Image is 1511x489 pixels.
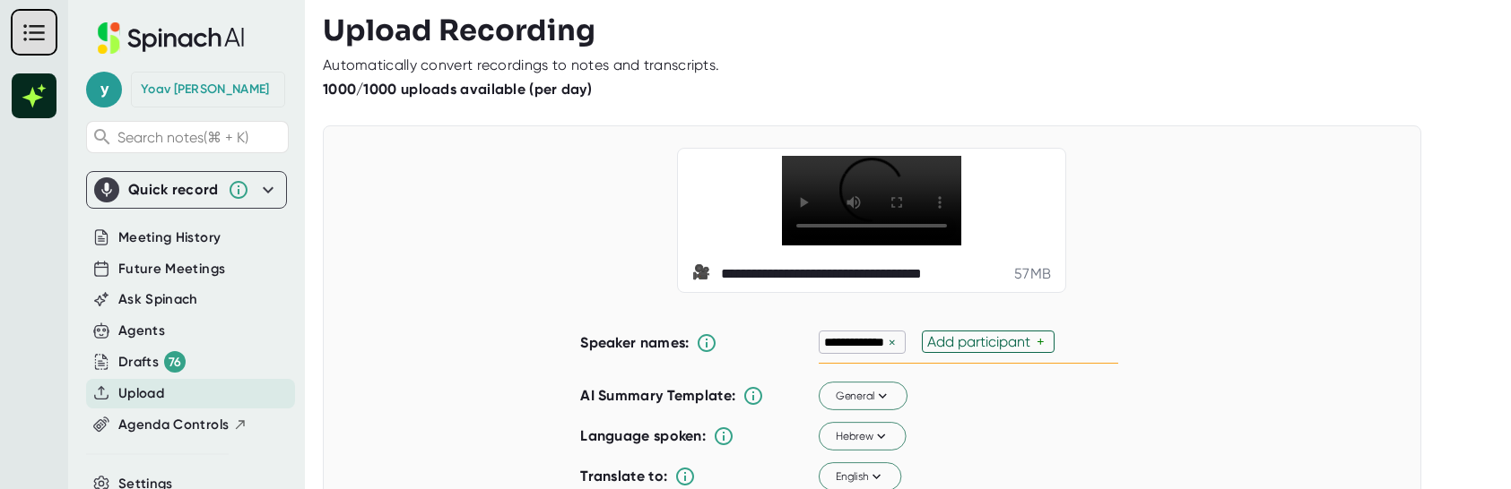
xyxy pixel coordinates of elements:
[323,56,719,74] div: Automatically convert recordings to notes and transcripts.
[1014,265,1051,283] div: 57 MB
[118,351,186,373] div: Drafts
[323,81,592,98] b: 1000/1000 uploads available (per day)
[118,415,229,435] span: Agenda Controls
[118,289,198,310] button: Ask Spinach
[118,227,221,248] button: Meeting History
[884,334,900,351] div: ×
[927,333,1037,350] div: Add participant
[819,382,907,411] button: General
[118,259,225,279] button: Future Meetings
[580,468,667,485] b: Translate to:
[117,129,248,146] span: Search notes (⌘ + K)
[118,415,247,435] button: Agenda Controls
[692,263,714,285] span: video
[118,351,186,373] button: Drafts 76
[580,387,735,405] b: AI Summary Template:
[836,388,891,404] span: General
[836,428,890,444] span: Hebrew
[141,81,269,98] div: Yoav Grossman
[118,383,164,404] button: Upload
[164,351,186,373] div: 76
[323,13,1493,47] h3: Upload Recording
[580,334,689,351] b: Speaker names:
[836,468,885,485] span: English
[580,427,706,444] b: Language spoken:
[128,181,219,199] div: Quick record
[819,423,907,451] button: Hebrew
[118,321,165,341] button: Agents
[86,72,122,107] span: y
[94,172,279,208] div: Quick record
[1037,333,1049,350] div: +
